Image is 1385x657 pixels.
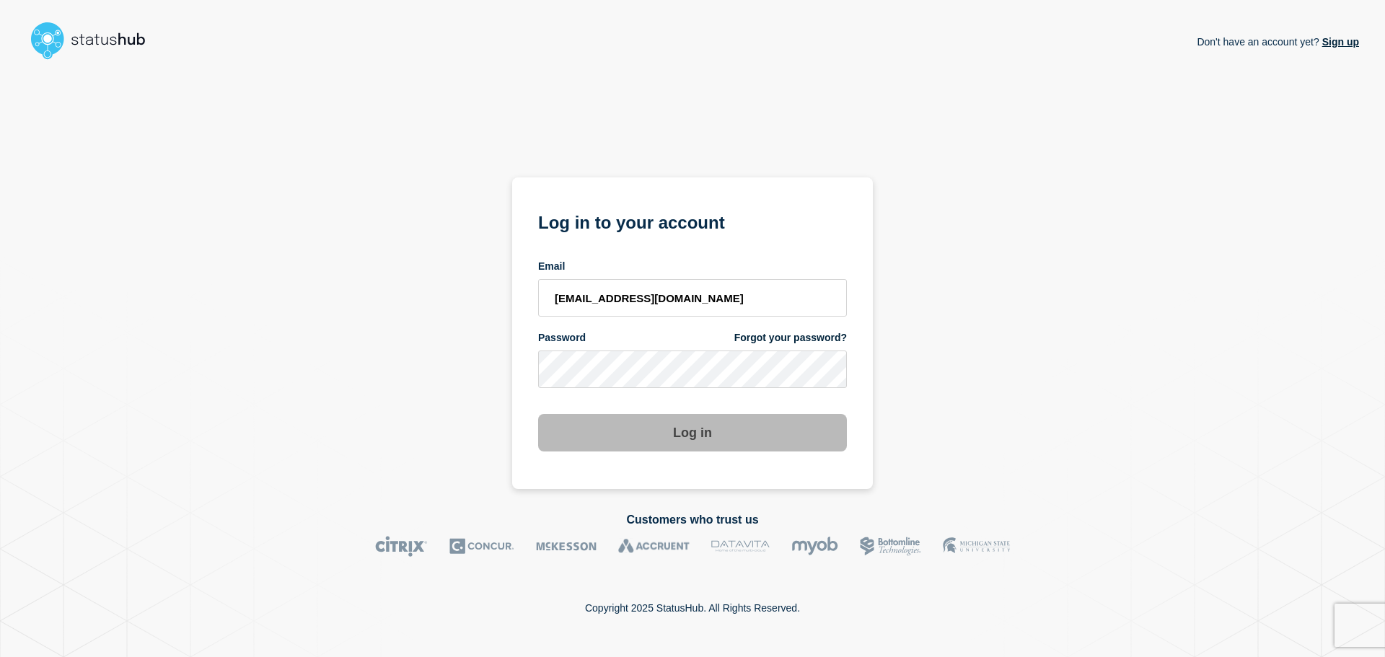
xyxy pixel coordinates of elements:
img: McKesson logo [536,536,597,557]
img: Citrix logo [375,536,428,557]
img: DataVita logo [711,536,770,557]
img: Concur logo [449,536,514,557]
p: Copyright 2025 StatusHub. All Rights Reserved. [585,602,800,614]
img: Accruent logo [618,536,690,557]
input: password input [538,350,847,388]
p: Don't have an account yet? [1197,25,1359,59]
a: Forgot your password? [734,331,847,345]
span: Email [538,260,565,273]
img: StatusHub logo [26,17,163,63]
img: MSU logo [943,536,1010,557]
h1: Log in to your account [538,208,847,234]
input: email input [538,279,847,317]
img: myob logo [791,536,838,557]
button: Log in [538,414,847,451]
span: Password [538,331,586,345]
a: Sign up [1319,36,1359,48]
h2: Customers who trust us [26,513,1359,526]
img: Bottomline logo [860,536,921,557]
